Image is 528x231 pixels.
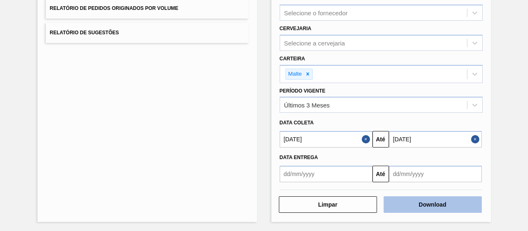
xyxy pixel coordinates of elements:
label: Cervejaria [280,26,311,31]
button: Download [384,196,482,213]
button: Até [372,131,389,148]
label: Período Vigente [280,88,325,94]
span: Data coleta [280,120,314,126]
button: Close [471,131,482,148]
button: Relatório de Sugestões [46,23,249,43]
span: Data Entrega [280,155,318,160]
button: Close [362,131,372,148]
input: dd/mm/yyyy [280,131,372,148]
input: dd/mm/yyyy [280,166,372,182]
input: dd/mm/yyyy [389,131,482,148]
span: Relatório de Pedidos Originados por Volume [50,5,179,11]
button: Limpar [279,196,377,213]
div: Selecione o fornecedor [284,10,348,17]
div: Malte [286,69,303,79]
span: Relatório de Sugestões [50,30,119,36]
div: Últimos 3 Meses [284,102,330,109]
label: Carteira [280,56,305,62]
div: Selecione a cervejaria [284,39,345,46]
input: dd/mm/yyyy [389,166,482,182]
button: Até [372,166,389,182]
